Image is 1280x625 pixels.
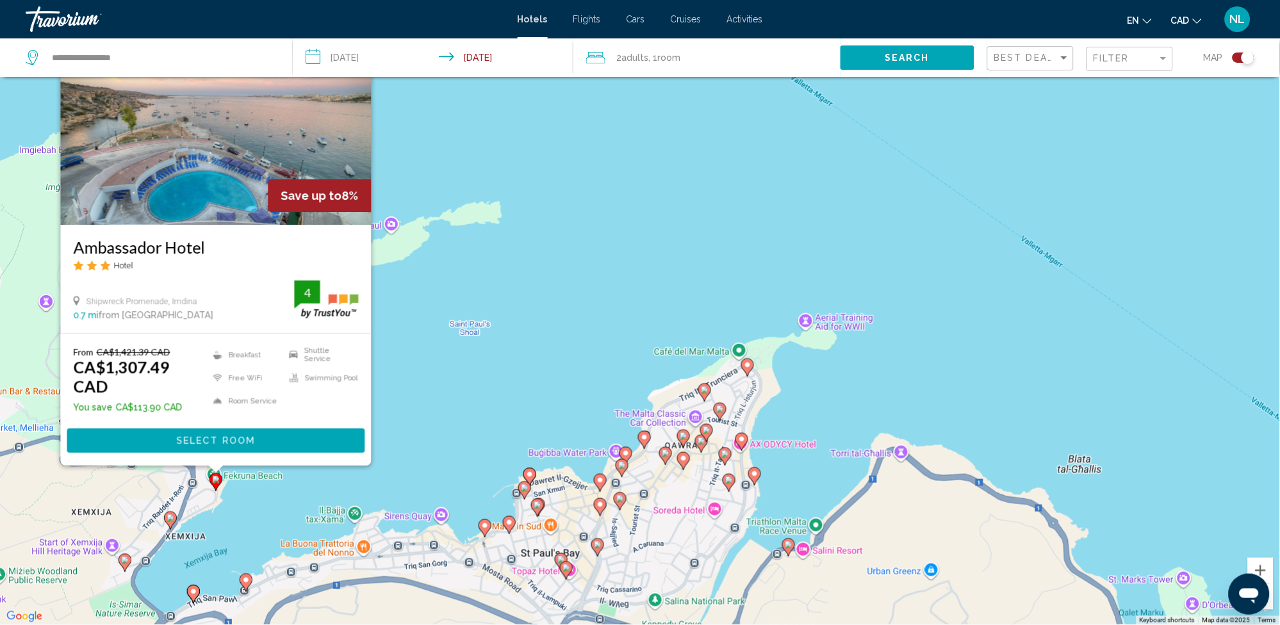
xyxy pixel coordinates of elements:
li: Swimming Pool [283,370,358,387]
a: Travorium [26,6,505,32]
button: User Menu [1221,6,1254,33]
a: Terms [1258,617,1276,624]
a: Hotels [518,14,548,24]
span: 2 [617,49,649,67]
button: Select Room [67,429,365,453]
li: Room Service [207,393,283,410]
span: You save [74,403,113,413]
span: 0.7 mi [74,311,99,321]
button: Travelers: 2 adults, 0 children [573,38,841,77]
iframe: Button to launch messaging window [1229,574,1270,615]
li: Breakfast [207,347,283,364]
span: Map [1204,49,1223,67]
button: Check-in date: Oct 13, 2025 Check-out date: Oct 22, 2025 [293,38,573,77]
button: Filter [1087,46,1173,72]
img: Hotel image [61,20,372,225]
button: Keyboard shortcuts [1140,616,1195,625]
span: NL [1230,13,1245,26]
span: From [74,347,94,358]
span: CAD [1171,15,1190,26]
p: CA$113.90 CAD [74,403,207,413]
li: Shuttle Service [283,347,358,364]
button: Toggle map [1223,52,1254,63]
span: Shipwreck Promenade, Imdina [86,296,197,306]
img: Google [3,608,45,625]
a: Activities [727,14,763,24]
span: from [GEOGRAPHIC_DATA] [99,311,213,321]
a: Select Room [67,436,365,446]
span: Map data ©2025 [1202,617,1251,624]
img: trustyou-badge.svg [295,280,359,318]
span: Filter [1094,53,1130,63]
span: Best Deals [994,53,1062,63]
span: Select Room [176,436,255,446]
button: Change currency [1171,11,1202,29]
ins: CA$1,307.49 CAD [74,358,170,396]
span: Adults [622,53,649,63]
a: Flights [573,14,601,24]
a: Ambassador Hotel [74,238,359,257]
del: CA$1,421.39 CAD [97,347,170,358]
button: Search [841,45,974,69]
div: 4 [295,285,320,300]
mat-select: Sort by [994,53,1070,64]
button: Change language [1128,11,1152,29]
div: 8% [268,179,372,212]
span: Room [658,53,681,63]
span: Save up to [281,189,342,202]
div: 3 star Hotel [74,260,359,271]
a: Cars [627,14,645,24]
span: , 1 [649,49,681,67]
button: Zoom in [1248,558,1274,583]
span: Hotel [114,261,133,270]
span: en [1128,15,1140,26]
a: Cruises [671,14,702,24]
span: Search [885,53,930,63]
li: Free WiFi [207,370,283,387]
a: Open this area in Google Maps (opens a new window) [3,608,45,625]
